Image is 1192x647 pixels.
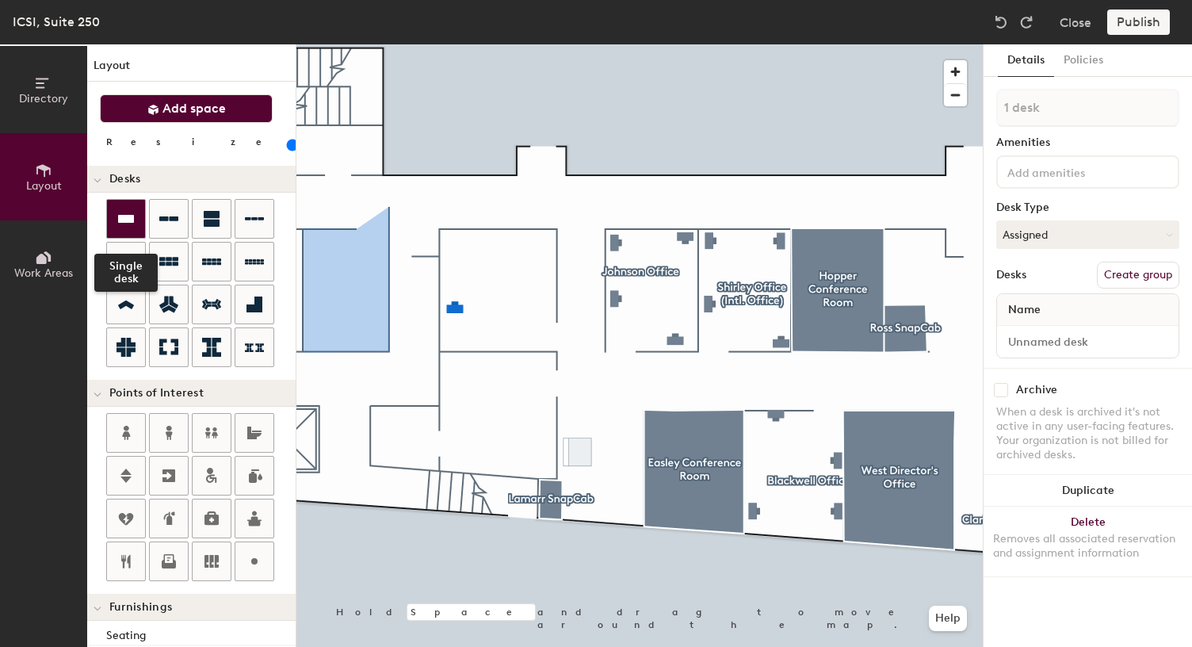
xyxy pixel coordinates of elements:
button: Duplicate [984,475,1192,507]
button: Policies [1054,44,1113,77]
span: Furnishings [109,601,172,614]
div: Amenities [996,136,1179,149]
span: Points of Interest [109,387,204,400]
div: Archive [1016,384,1057,396]
span: Add space [162,101,226,117]
span: Work Areas [14,266,73,280]
div: Resize [106,136,281,148]
h1: Layout [87,57,296,82]
button: Close [1060,10,1091,35]
img: Redo [1018,14,1034,30]
button: Add space [100,94,273,123]
div: When a desk is archived it's not active in any user-facing features. Your organization is not bil... [996,405,1179,462]
button: DeleteRemoves all associated reservation and assignment information [984,507,1192,576]
div: Seating [106,627,296,645]
span: Directory [19,92,68,105]
span: Layout [26,179,62,193]
button: Create group [1097,262,1179,289]
input: Add amenities [1004,162,1147,181]
img: Undo [993,14,1009,30]
button: Assigned [996,220,1179,249]
div: ICSI, Suite 250 [13,12,100,32]
button: Details [998,44,1054,77]
div: Desks [996,269,1026,281]
div: Removes all associated reservation and assignment information [993,532,1182,561]
div: Desk Type [996,201,1179,214]
button: Single desk [106,199,146,239]
input: Unnamed desk [1000,331,1175,353]
span: Desks [109,173,140,186]
button: Help [929,606,967,631]
span: Name [1000,296,1049,324]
